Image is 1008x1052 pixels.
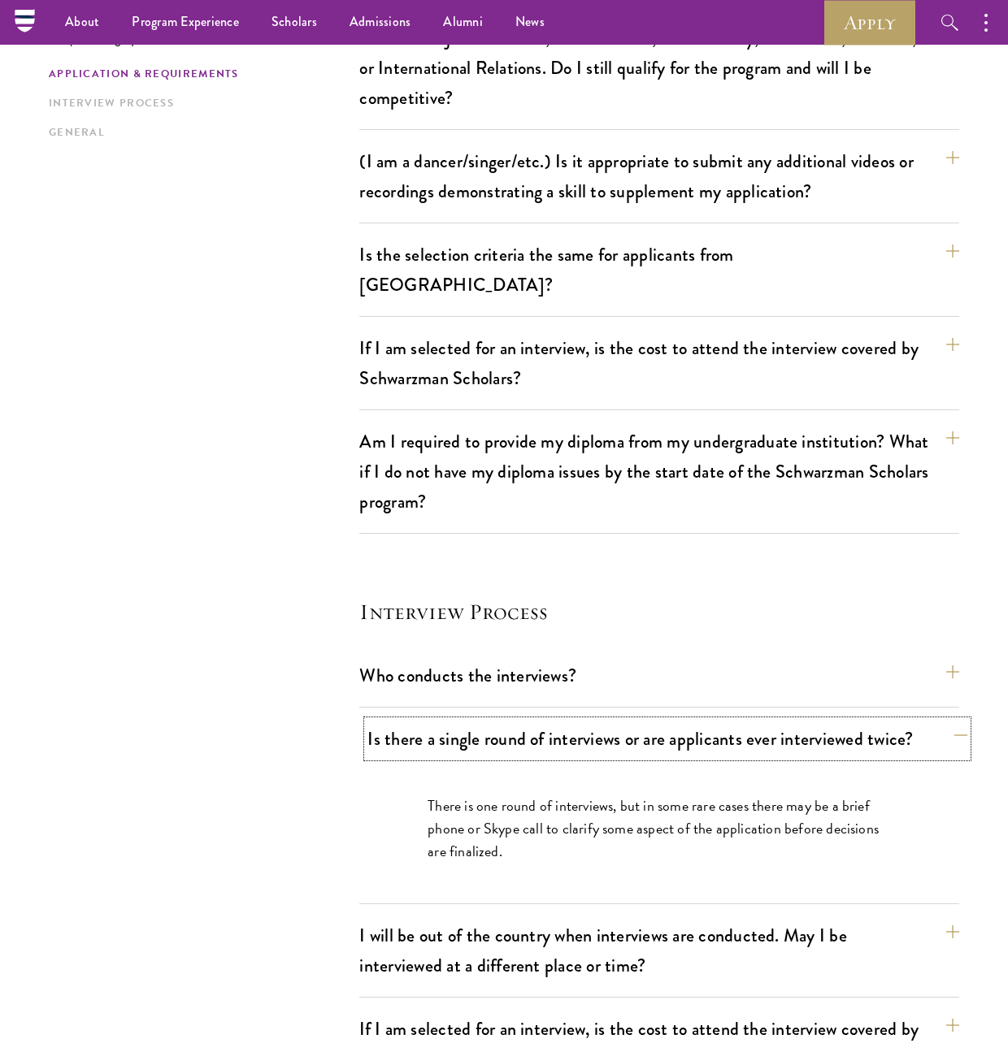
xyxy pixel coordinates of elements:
a: Application & Requirements [49,66,350,83]
p: Jump to category: [49,31,359,45]
button: I did not major in Chinese, Asian Studies, Public Policy, Economics, Business, or International R... [359,19,959,116]
button: Who conducts the interviews? [359,657,959,694]
button: I will be out of the country when interviews are conducted. May I be interviewed at a different p... [359,917,959,984]
button: If I am selected for an interview, is the cost to attend the interview covered by Schwarzman Scho... [359,330,959,396]
p: There is one round of interviews, but in some rare cases there may be a brief phone or Skype call... [428,794,891,863]
h4: Interview Process [359,599,959,625]
a: Interview Process [49,95,350,112]
button: Is the selection criteria the same for applicants from [GEOGRAPHIC_DATA]? [359,236,959,303]
a: General [49,124,350,141]
button: Is there a single round of interviews or are applicants ever interviewed twice? [367,721,967,757]
button: (I am a dancer/singer/etc.) Is it appropriate to submit any additional videos or recordings demon... [359,143,959,210]
button: Am I required to provide my diploma from my undergraduate institution? What if I do not have my d... [359,423,959,520]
